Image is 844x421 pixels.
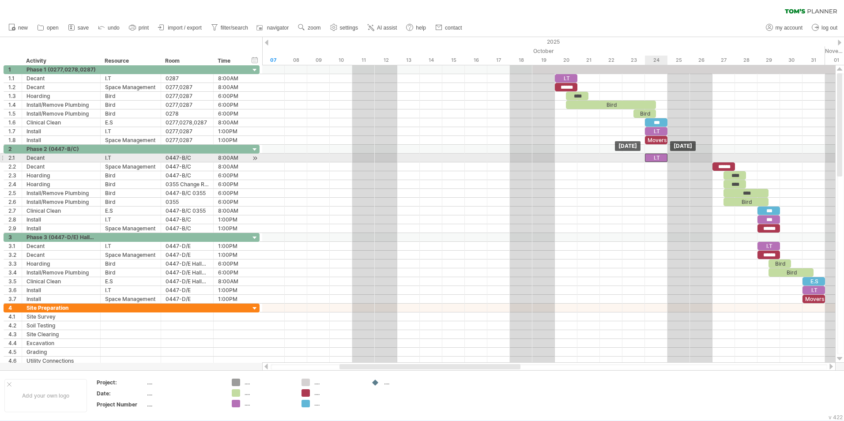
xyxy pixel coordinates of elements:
[780,56,803,65] div: Thursday, 30 October 2025
[105,215,156,224] div: I.T
[105,101,156,109] div: Bird
[296,22,323,34] a: zoom
[8,162,22,171] div: 2.2
[166,180,209,188] div: 0355 Change Room
[26,207,96,215] div: Clinical Clean
[105,189,156,197] div: Bird
[218,198,241,206] div: 6:00PM
[8,348,22,356] div: 4.5
[566,101,656,109] div: Bird
[218,162,241,171] div: 8:00AM
[35,22,61,34] a: open
[218,277,241,286] div: 8:00AM
[26,189,96,197] div: Install/Remove Plumbing
[314,379,362,386] div: ....
[633,109,656,118] div: Bird
[735,56,757,65] div: Tuesday, 28 October 2025
[26,259,96,268] div: Hoarding
[8,83,22,91] div: 1.2
[127,22,151,34] a: print
[105,295,156,303] div: Space Management
[218,207,241,215] div: 8:00AM
[105,127,156,135] div: I.T
[416,25,426,31] span: help
[166,215,209,224] div: 0447-B/C
[147,379,221,386] div: ....
[645,127,667,135] div: I.T
[218,127,241,135] div: 1:00PM
[8,224,22,233] div: 2.9
[821,25,837,31] span: log out
[97,401,145,408] div: Project Number
[26,83,96,91] div: Decant
[776,25,803,31] span: my account
[377,25,397,31] span: AI assist
[8,136,22,144] div: 1.8
[8,268,22,277] div: 3.4
[255,22,291,34] a: navigator
[8,180,22,188] div: 2.4
[26,321,96,330] div: Soil Testing
[168,25,202,31] span: import / export
[166,277,209,286] div: 0447-D/E Hallway
[757,242,780,250] div: I.T
[8,286,22,294] div: 3.6
[8,312,22,321] div: 4.1
[26,233,96,241] div: Phase 3 (0447-D/E) Hallway
[328,22,361,34] a: settings
[375,56,397,65] div: Sunday, 12 October 2025
[8,154,22,162] div: 2.1
[218,136,241,144] div: 1:00PM
[365,22,399,34] a: AI assist
[166,162,209,171] div: 0447-B/C
[26,118,96,127] div: Clinical Clean
[218,109,241,118] div: 6:00PM
[105,118,156,127] div: E.S
[147,390,221,397] div: ....
[8,127,22,135] div: 1.7
[803,277,825,286] div: E.S
[26,180,96,188] div: Hoarding
[267,25,289,31] span: navigator
[218,180,241,188] div: 6:00PM
[8,242,22,250] div: 3.1
[769,259,791,268] div: Bird
[384,379,432,386] div: ....
[670,141,696,151] div: [DATE]
[166,198,209,206] div: 0355
[445,25,462,31] span: contact
[465,56,487,65] div: Thursday, 16 October 2025
[690,56,712,65] div: Sunday, 26 October 2025
[105,180,156,188] div: Bird
[218,215,241,224] div: 1:00PM
[26,136,96,144] div: Install
[26,215,96,224] div: Install
[645,136,667,144] div: Movers
[26,286,96,294] div: Install
[532,56,555,65] div: Sunday, 19 October 2025
[810,22,840,34] a: log out
[8,233,22,241] div: 3
[8,145,22,153] div: 2
[8,259,22,268] div: 3.3
[4,379,87,412] div: Add your own logo
[166,154,209,162] div: 0447-B/C
[66,22,91,34] a: save
[105,268,156,277] div: Bird
[8,65,22,74] div: 1
[26,101,96,109] div: Install/Remove Plumbing
[166,171,209,180] div: 0447-B/C
[108,25,120,31] span: undo
[218,118,241,127] div: 8:00AM
[442,56,465,65] div: Wednesday, 15 October 2025
[8,295,22,303] div: 3.7
[26,330,96,338] div: Site Clearing
[26,312,96,321] div: Site Survey
[97,390,145,397] div: Date:
[245,400,293,407] div: ....
[645,154,667,162] div: I.T
[600,56,622,65] div: Wednesday, 22 October 2025
[8,207,22,215] div: 2.7
[757,56,780,65] div: Wednesday, 29 October 2025
[404,22,429,34] a: help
